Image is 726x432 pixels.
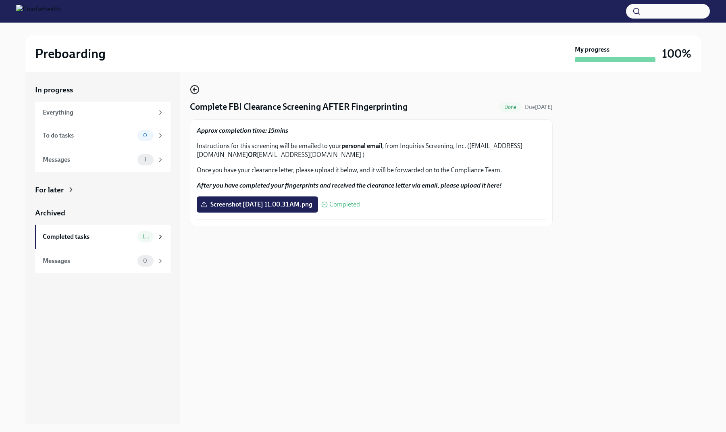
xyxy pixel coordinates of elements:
[35,46,106,62] h2: Preboarding
[16,5,61,18] img: CharlieHealth
[43,131,134,140] div: To do tasks
[43,108,154,117] div: Everything
[139,157,151,163] span: 1
[35,225,171,249] a: Completed tasks10
[43,155,134,164] div: Messages
[43,257,134,265] div: Messages
[329,201,360,208] span: Completed
[525,104,553,111] span: Due
[525,103,553,111] span: August 4th, 2025 09:00
[575,45,610,54] strong: My progress
[137,234,154,240] span: 10
[43,232,134,241] div: Completed tasks
[197,182,502,189] strong: After you have completed your fingerprints and received the clearance letter via email, please up...
[197,142,546,159] p: Instructions for this screening will be emailed to your , from Inquiries Screening, Inc. ([EMAIL_...
[341,142,382,150] strong: personal email
[197,127,288,134] strong: Approx completion time: 15mins
[35,185,171,195] a: For later
[35,85,171,95] a: In progress
[35,123,171,148] a: To do tasks0
[197,196,318,213] label: Screenshot [DATE] 11.00.31 AM.png
[662,46,691,61] h3: 100%
[197,166,546,175] p: Once you have your clearance letter, please upload it below, and it will be forwarded on to the C...
[35,185,64,195] div: For later
[248,151,257,159] strong: OR
[35,208,171,218] a: Archived
[35,249,171,273] a: Messages0
[35,148,171,172] a: Messages1
[190,101,408,113] h4: Complete FBI Clearance Screening AFTER Fingerprinting
[138,132,152,138] span: 0
[138,258,152,264] span: 0
[35,102,171,123] a: Everything
[535,104,553,111] strong: [DATE]
[499,104,522,110] span: Done
[202,200,312,209] span: Screenshot [DATE] 11.00.31 AM.png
